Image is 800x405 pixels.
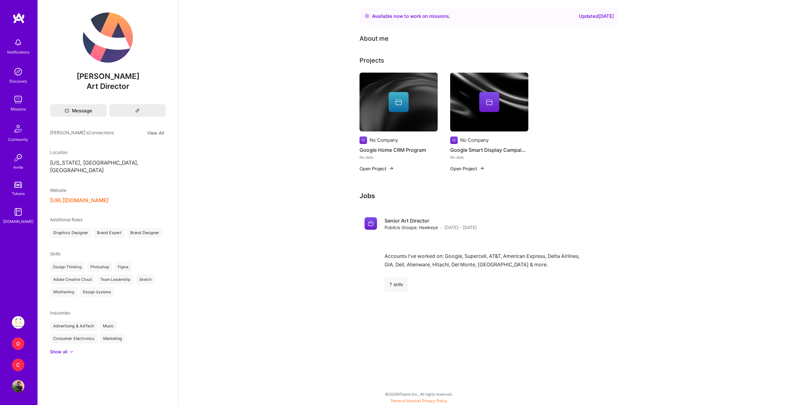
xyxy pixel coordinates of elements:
[444,224,477,231] span: [DATE] - [DATE]
[450,73,528,131] img: cover
[460,137,489,143] div: No Company
[8,136,28,143] div: Community
[10,359,26,371] a: C
[360,154,438,161] div: No date
[12,206,24,218] img: guide book
[65,108,69,113] i: icon Mail
[50,72,166,81] span: [PERSON_NAME]
[50,129,114,136] span: [PERSON_NAME]'s Connections
[100,321,117,331] div: Music
[360,146,438,154] h4: Google Home CRM Program
[97,274,133,285] div: Team Leadership
[50,334,98,344] div: Consumer Electronics
[12,190,25,197] div: Tokens
[50,217,83,222] span: Additional Roles
[450,146,528,154] h4: Google Smart Display Campaigns
[390,398,447,403] span: |
[13,164,23,171] div: Invite
[50,262,85,272] div: Design Thinking
[12,151,24,164] img: Invite
[50,187,66,193] span: Website
[385,224,438,231] span: Publicis Groupe: Hawkeye
[360,73,438,131] img: cover
[14,182,22,188] img: tokens
[38,386,800,402] div: © 2025 ATeams Inc., All rights reserved.
[450,165,485,172] button: Open Project
[3,218,33,225] div: [DOMAIN_NAME]
[450,154,528,161] div: No date
[12,337,24,350] div: O
[115,262,132,272] div: Figma
[135,108,140,113] i: icon Edit
[50,149,166,156] div: Location
[480,166,485,171] img: arrow-right
[11,121,26,136] img: Community
[50,104,107,117] button: Message
[12,36,24,49] img: bell
[370,137,398,143] div: No Company
[10,380,26,392] a: User Avatar
[80,287,114,297] div: Design Systems
[87,262,112,272] div: Photoshop
[450,136,458,144] img: Company logo
[10,316,26,329] a: Guidepoint: Client Platform
[50,274,95,285] div: Adobe Creative Cloud
[50,310,70,315] span: Industries
[94,228,125,238] div: Brand Expert
[422,398,447,403] a: Privacy Policy
[127,228,162,238] div: Brand Designer
[136,274,155,285] div: Sketch
[12,359,24,371] div: C
[360,136,367,144] img: Company logo
[7,49,29,55] div: Notifications
[360,165,394,172] button: Open Project
[12,93,24,106] img: teamwork
[50,159,166,174] p: [US_STATE], [GEOGRAPHIC_DATA], [GEOGRAPHIC_DATA]
[50,251,60,256] span: Skills
[365,13,370,18] img: Availability
[12,65,24,78] img: discovery
[579,13,614,20] div: Updated [DATE]
[87,82,129,91] span: Art Director
[360,34,389,43] div: About me
[385,217,477,224] h4: Senior Art Director
[389,166,394,171] img: arrow-right
[385,277,408,292] div: 7 skills
[50,287,77,297] div: Wireframing
[10,337,26,350] a: O
[360,56,384,65] div: Projects
[50,349,67,355] div: Show all
[360,192,619,200] h3: Jobs
[365,217,377,230] img: Company logo
[372,13,450,20] div: Available now to work on missions .
[50,321,97,331] div: Advertising & AdTech
[440,224,442,231] span: ·
[11,106,26,112] div: Missions
[12,316,24,329] img: Guidepoint: Client Platform
[390,398,420,403] a: Terms of Service
[12,380,24,392] img: User Avatar
[100,334,125,344] div: Marketing
[50,228,91,238] div: Graphics Designer
[145,129,166,136] button: View All
[50,197,108,204] button: [URL][DOMAIN_NAME]
[13,13,25,24] img: logo
[83,13,133,63] img: User Avatar
[9,78,27,85] div: Discovery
